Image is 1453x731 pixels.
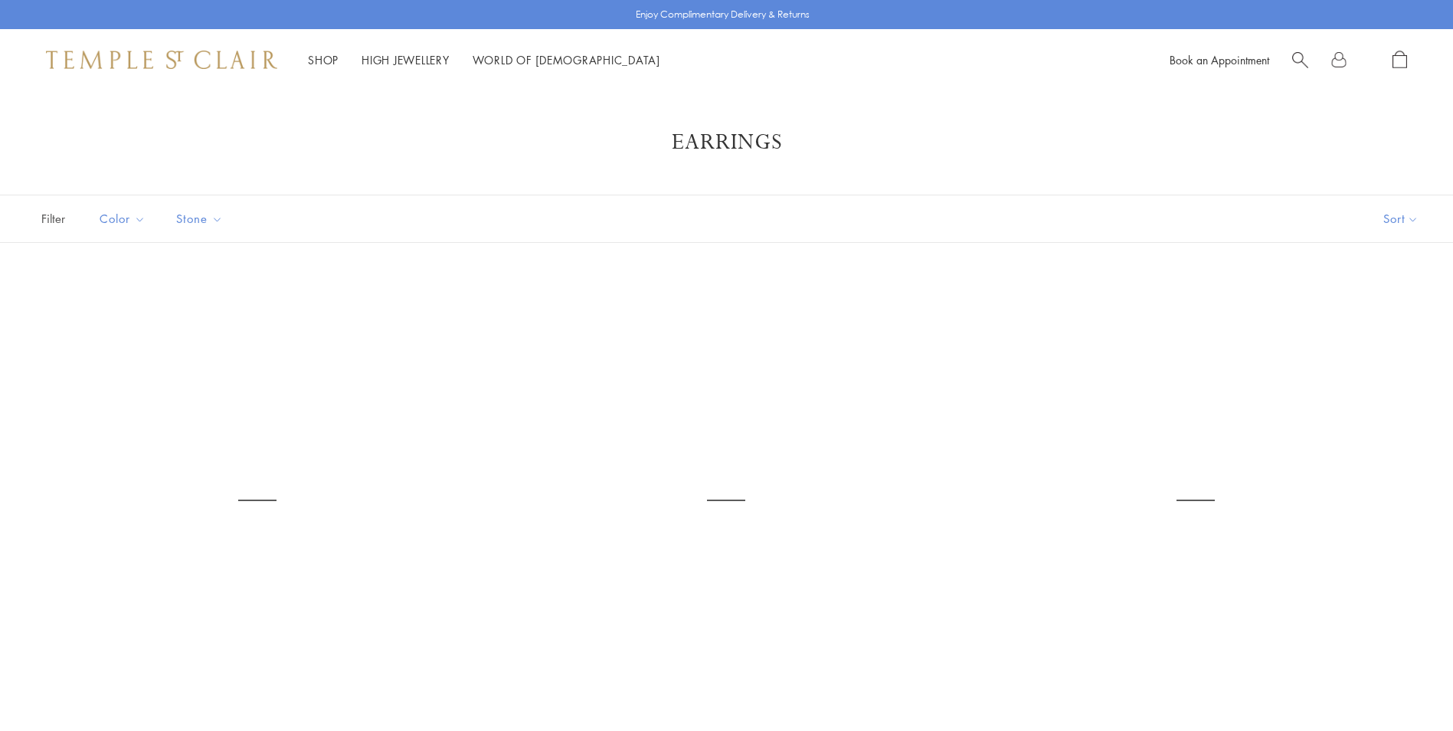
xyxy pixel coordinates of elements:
[1349,195,1453,242] button: Show sort by
[61,129,1392,156] h1: Earrings
[46,51,277,69] img: Temple St. Clair
[473,52,660,67] a: World of [DEMOGRAPHIC_DATA]World of [DEMOGRAPHIC_DATA]
[977,281,1415,720] a: 18K Triad Owl Earrings
[38,281,476,720] a: E36887-OWLTZTG
[362,52,450,67] a: High JewelleryHigh Jewellery
[165,202,234,236] button: Stone
[507,281,945,720] a: 18K Owlwood Earrings
[169,209,234,228] span: Stone
[92,209,157,228] span: Color
[1292,51,1308,70] a: Search
[636,7,810,22] p: Enjoy Complimentary Delivery & Returns
[88,202,157,236] button: Color
[308,51,660,70] nav: Main navigation
[1392,51,1407,70] a: Open Shopping Bag
[1170,52,1269,67] a: Book an Appointment
[308,52,339,67] a: ShopShop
